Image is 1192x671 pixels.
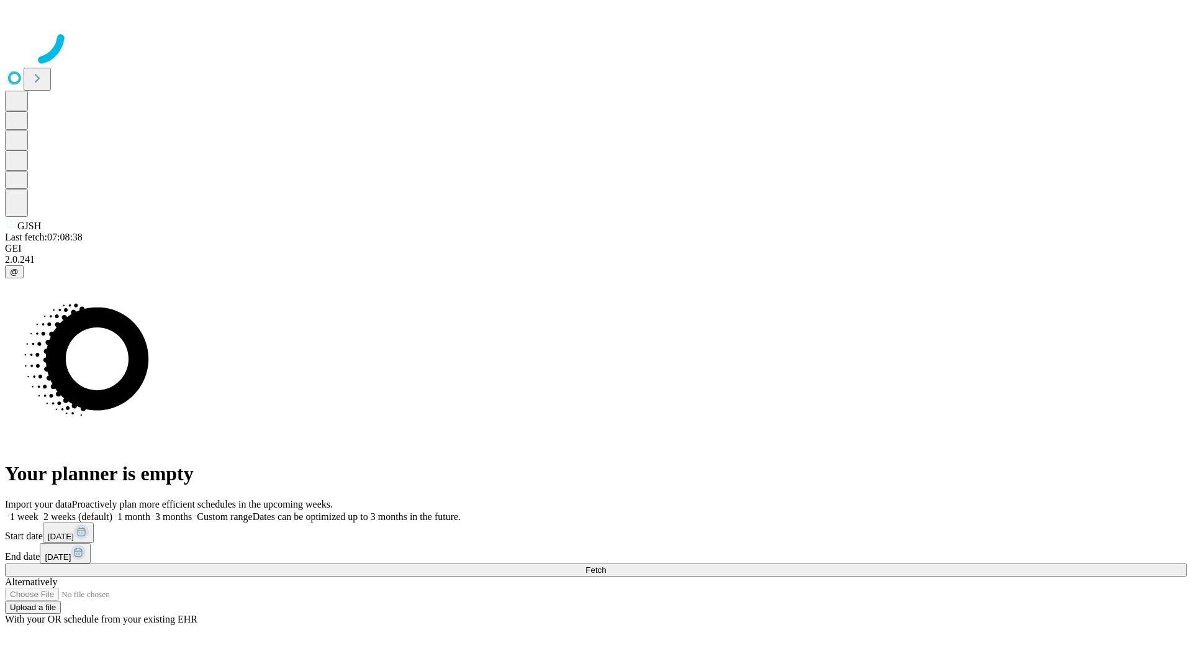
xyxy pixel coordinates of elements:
[48,532,74,541] span: [DATE]
[5,254,1187,265] div: 2.0.241
[155,511,192,522] span: 3 months
[5,601,61,614] button: Upload a file
[253,511,461,522] span: Dates can be optimized up to 3 months in the future.
[43,511,112,522] span: 2 weeks (default)
[45,552,71,562] span: [DATE]
[40,543,91,564] button: [DATE]
[5,462,1187,485] h1: Your planner is empty
[17,221,41,231] span: GJSH
[197,511,252,522] span: Custom range
[5,523,1187,543] div: Start date
[10,267,19,276] span: @
[5,564,1187,577] button: Fetch
[5,543,1187,564] div: End date
[117,511,150,522] span: 1 month
[43,523,94,543] button: [DATE]
[72,499,333,509] span: Proactively plan more efficient schedules in the upcoming weeks.
[5,265,24,278] button: @
[5,243,1187,254] div: GEI
[5,614,197,624] span: With your OR schedule from your existing EHR
[10,511,38,522] span: 1 week
[5,499,72,509] span: Import your data
[5,232,83,242] span: Last fetch: 07:08:38
[585,565,606,575] span: Fetch
[5,577,57,587] span: Alternatively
